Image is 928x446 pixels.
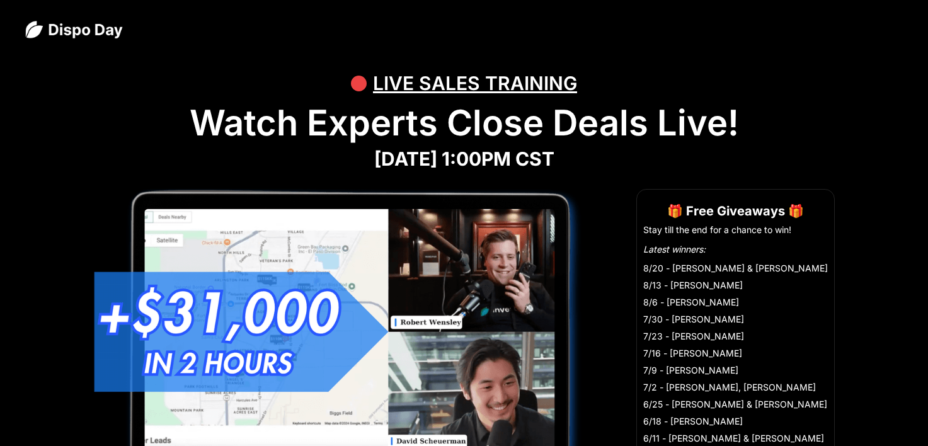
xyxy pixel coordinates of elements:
[643,244,706,254] em: Latest winners:
[667,203,804,219] strong: 🎁 Free Giveaways 🎁
[643,224,828,236] li: Stay till the end for a chance to win!
[373,64,577,102] div: LIVE SALES TRAINING
[25,102,903,144] h1: Watch Experts Close Deals Live!
[374,147,554,170] strong: [DATE] 1:00PM CST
